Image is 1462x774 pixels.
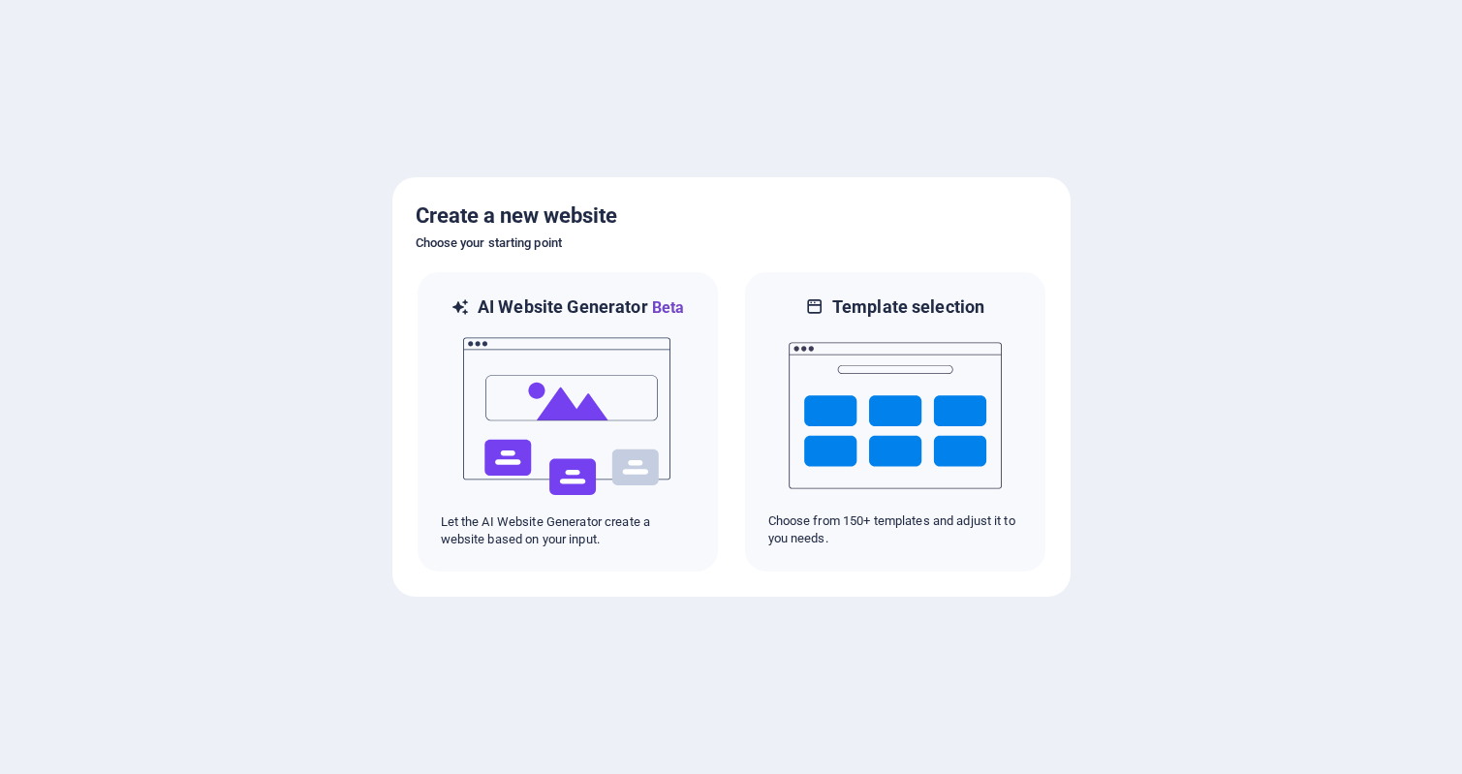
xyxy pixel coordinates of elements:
h6: Choose your starting point [416,232,1047,255]
img: ai [461,320,674,513]
div: Template selectionChoose from 150+ templates and adjust it to you needs. [743,270,1047,573]
span: Beta [648,298,685,317]
div: AI Website GeneratorBetaaiLet the AI Website Generator create a website based on your input. [416,270,720,573]
h6: Template selection [832,295,984,319]
p: Choose from 150+ templates and adjust it to you needs. [768,512,1022,547]
h6: AI Website Generator [478,295,684,320]
p: Let the AI Website Generator create a website based on your input. [441,513,695,548]
h5: Create a new website [416,201,1047,232]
